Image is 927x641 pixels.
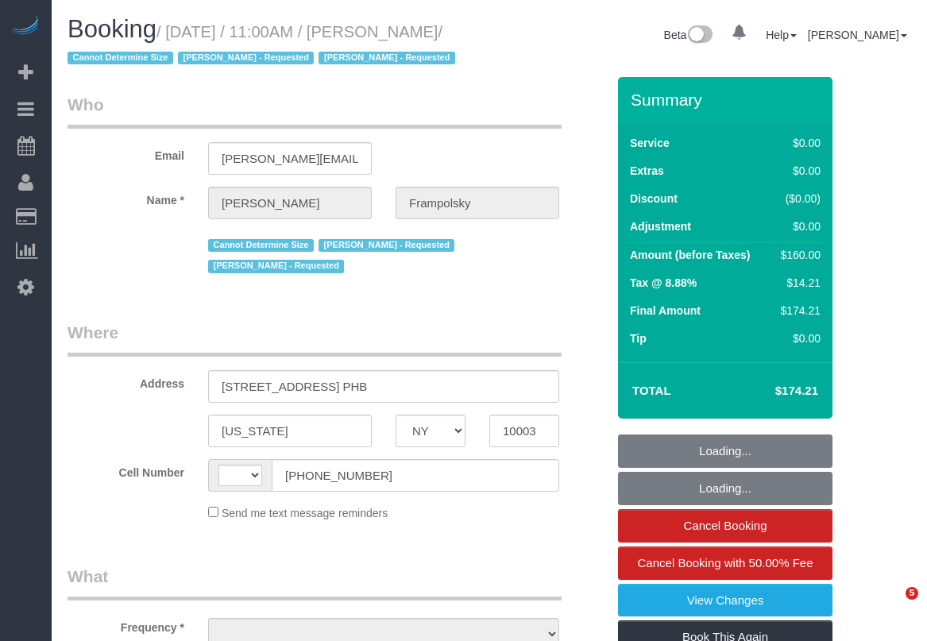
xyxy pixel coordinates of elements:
label: Email [56,142,196,164]
img: Automaid Logo [10,16,41,38]
label: Tax @ 8.88% [630,275,697,291]
label: Frequency * [56,614,196,635]
a: Cancel Booking [618,509,832,543]
input: Last Name [396,187,559,219]
div: $174.21 [774,303,821,319]
span: [PERSON_NAME] - Requested [319,52,454,64]
a: Cancel Booking with 50.00% Fee [618,546,832,580]
input: Zip Code [489,415,559,447]
label: Cell Number [56,459,196,481]
small: / [DATE] / 11:00AM / [PERSON_NAME] [68,23,460,68]
label: Tip [630,330,647,346]
label: Adjustment [630,218,691,234]
img: New interface [686,25,713,46]
label: Address [56,370,196,392]
strong: Total [632,384,671,397]
a: [PERSON_NAME] [808,29,907,41]
label: Final Amount [630,303,701,319]
input: Email [208,142,372,175]
a: Help [766,29,797,41]
span: [PERSON_NAME] - Requested [178,52,314,64]
span: Send me text message reminders [222,507,388,519]
iframe: Intercom live chat [873,587,911,625]
label: Name * [56,187,196,208]
span: 5 [906,587,918,600]
h3: Summary [631,91,825,109]
div: $0.00 [774,218,821,234]
span: Cannot Determine Size [208,239,314,252]
div: ($0.00) [774,191,821,207]
a: Beta [664,29,713,41]
input: Cell Number [272,459,559,492]
span: [PERSON_NAME] - Requested [208,260,344,272]
legend: What [68,565,562,600]
label: Amount (before Taxes) [630,247,750,263]
h4: $174.21 [728,384,818,398]
a: View Changes [618,584,832,617]
div: $0.00 [774,163,821,179]
div: $160.00 [774,247,821,263]
label: Extras [630,163,664,179]
div: $14.21 [774,275,821,291]
legend: Who [68,93,562,129]
div: $0.00 [774,330,821,346]
label: Service [630,135,670,151]
legend: Where [68,321,562,357]
input: City [208,415,372,447]
span: Booking [68,15,156,43]
span: Cannot Determine Size [68,52,173,64]
input: First Name [208,187,372,219]
label: Discount [630,191,678,207]
span: [PERSON_NAME] - Requested [319,239,454,252]
div: $0.00 [774,135,821,151]
span: Cancel Booking with 50.00% Fee [638,556,813,570]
